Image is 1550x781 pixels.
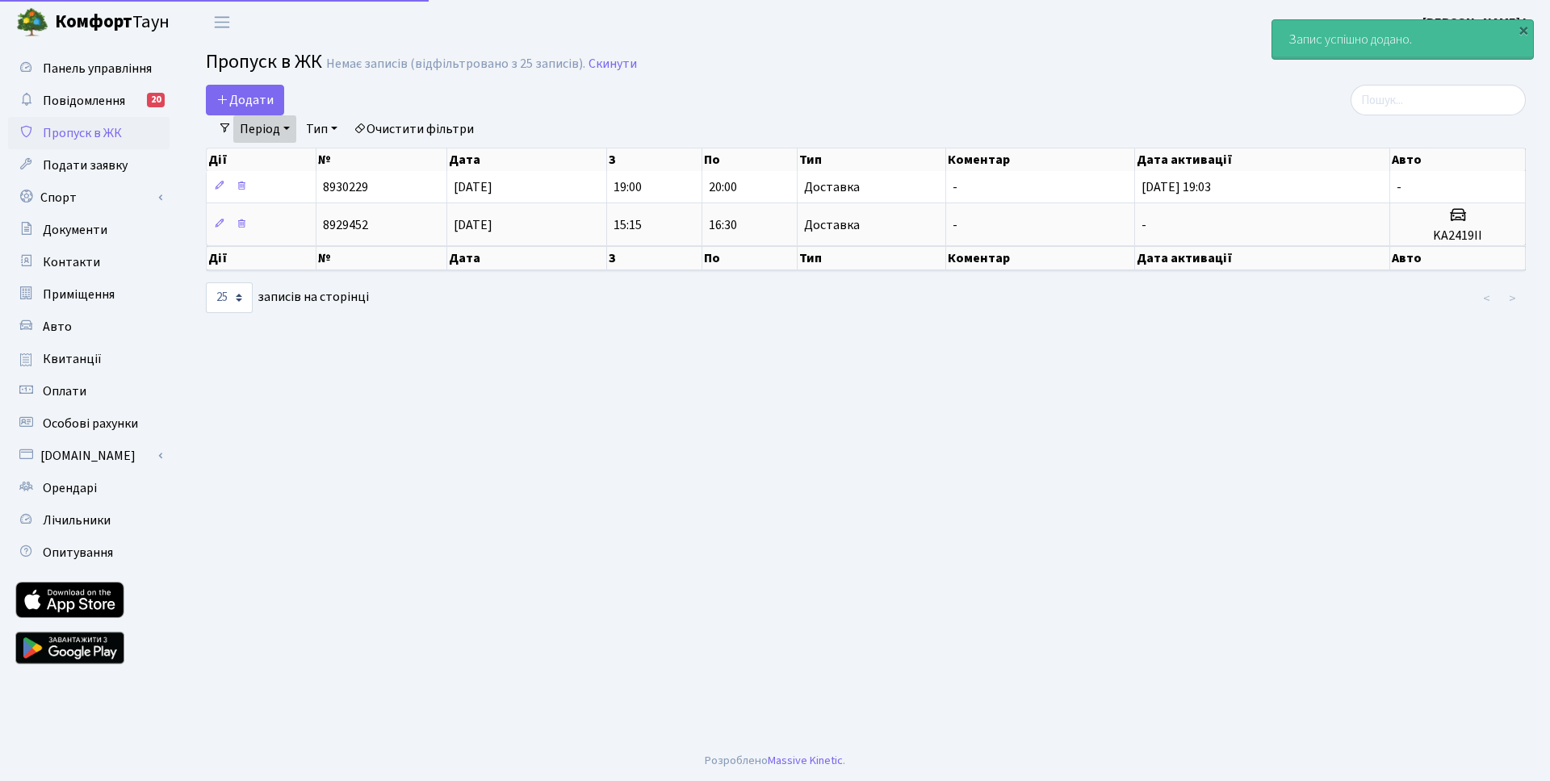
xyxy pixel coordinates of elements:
[798,246,946,270] th: Тип
[43,253,100,271] span: Контакти
[1390,246,1526,270] th: Авто
[8,343,170,375] a: Квитанції
[607,148,702,171] th: З
[1142,178,1211,196] span: [DATE] 19:03
[300,115,344,143] a: Тип
[206,282,369,313] label: записів на сторінці
[55,9,132,35] b: Комфорт
[43,157,128,174] span: Подати заявку
[43,415,138,432] span: Особові рахунки
[798,148,946,171] th: Тип
[589,56,637,72] a: Скинути
[147,93,165,107] div: 20
[206,48,322,76] span: Пропуск в ЖК
[8,504,170,537] a: Лічильники
[55,9,170,36] span: Таун
[454,216,492,234] span: [DATE]
[804,181,860,194] span: Доставка
[946,246,1136,270] th: Коментар
[702,246,798,270] th: По
[8,52,170,85] a: Панель управління
[316,246,447,270] th: №
[614,178,642,196] span: 19:00
[1422,14,1531,31] b: [PERSON_NAME] І.
[607,246,702,270] th: З
[768,752,843,769] a: Massive Kinetic
[953,178,957,196] span: -
[1397,228,1519,244] h5: KA2419II
[207,148,316,171] th: Дії
[206,85,284,115] a: Додати
[8,182,170,214] a: Спорт
[1351,85,1526,115] input: Пошук...
[1390,148,1526,171] th: Авто
[454,178,492,196] span: [DATE]
[1397,178,1401,196] span: -
[233,115,296,143] a: Період
[447,246,607,270] th: Дата
[43,286,115,303] span: Приміщення
[206,282,253,313] select: записів на сторінці
[207,246,316,270] th: Дії
[953,216,957,234] span: -
[8,246,170,278] a: Контакти
[8,214,170,246] a: Документи
[347,115,480,143] a: Очистити фільтри
[705,752,845,770] div: Розроблено .
[8,537,170,569] a: Опитування
[709,216,737,234] span: 16:30
[8,472,170,504] a: Орендарі
[43,350,102,368] span: Квитанції
[43,318,72,336] span: Авто
[8,117,170,149] a: Пропуск в ЖК
[702,148,798,171] th: По
[43,382,86,400] span: Оплати
[323,178,368,196] span: 8930229
[8,407,170,440] a: Особові рахунки
[316,148,447,171] th: №
[709,178,737,196] span: 20:00
[43,92,125,110] span: Повідомлення
[202,9,242,35] button: Переключити навігацію
[323,216,368,234] span: 8929452
[8,375,170,407] a: Оплати
[43,544,113,562] span: Опитування
[43,512,111,529] span: Лічильники
[326,56,585,72] div: Немає записів (відфільтровано з 25 записів).
[946,148,1136,171] th: Коментар
[216,91,274,109] span: Додати
[8,278,170,311] a: Приміщення
[1515,22,1531,38] div: ×
[43,124,122,142] span: Пропуск в ЖК
[8,85,170,117] a: Повідомлення20
[614,216,642,234] span: 15:15
[8,440,170,472] a: [DOMAIN_NAME]
[43,221,107,239] span: Документи
[1135,246,1390,270] th: Дата активації
[1422,13,1531,32] a: [PERSON_NAME] І.
[8,311,170,343] a: Авто
[447,148,607,171] th: Дата
[16,6,48,39] img: logo.png
[1272,20,1533,59] div: Запис успішно додано.
[1142,216,1146,234] span: -
[43,60,152,77] span: Панель управління
[8,149,170,182] a: Подати заявку
[43,479,97,497] span: Орендарі
[804,219,860,232] span: Доставка
[1135,148,1390,171] th: Дата активації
